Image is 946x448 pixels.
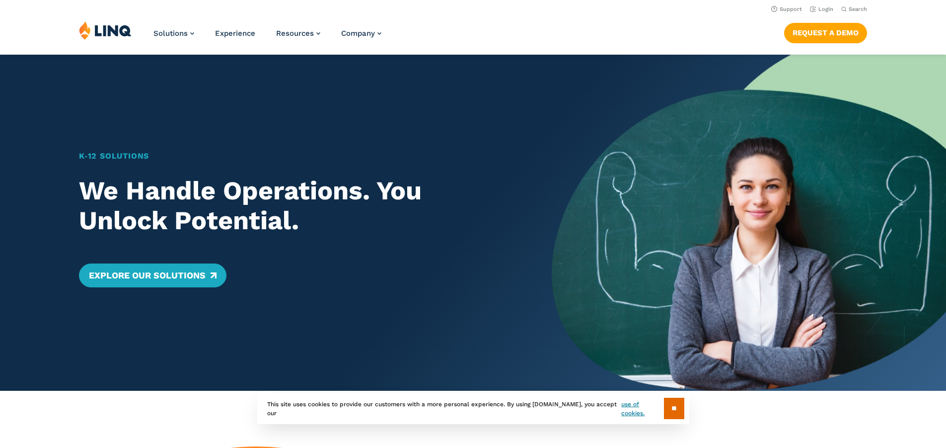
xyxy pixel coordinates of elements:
[153,29,188,38] span: Solutions
[276,29,314,38] span: Resources
[79,150,513,162] h1: K‑12 Solutions
[621,400,663,418] a: use of cookies.
[215,29,255,38] a: Experience
[153,29,194,38] a: Solutions
[771,6,802,12] a: Support
[341,29,381,38] a: Company
[784,23,867,43] a: Request a Demo
[810,6,833,12] a: Login
[79,264,226,287] a: Explore Our Solutions
[341,29,375,38] span: Company
[79,176,513,236] h2: We Handle Operations. You Unlock Potential.
[784,21,867,43] nav: Button Navigation
[79,21,132,40] img: LINQ | K‑12 Software
[153,21,381,54] nav: Primary Navigation
[257,393,689,424] div: This site uses cookies to provide our customers with a more personal experience. By using [DOMAIN...
[276,29,320,38] a: Resources
[841,5,867,13] button: Open Search Bar
[849,6,867,12] span: Search
[552,55,946,391] img: Home Banner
